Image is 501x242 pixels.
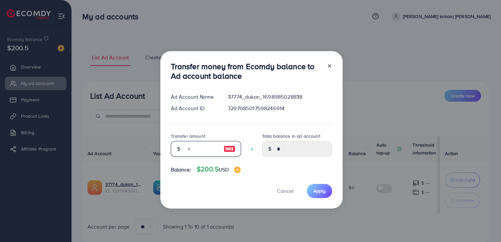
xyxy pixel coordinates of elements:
label: Transfer amount [171,133,205,139]
label: Total balance in ad account [262,133,320,139]
iframe: Chat [473,212,496,237]
div: Ad Account ID [166,105,223,112]
div: Ad Account Name [166,93,223,101]
div: 7297085017598246914 [223,105,337,112]
button: Cancel [269,184,302,198]
h3: Transfer money from Ecomdy balance to Ad account balance [171,62,322,81]
button: Apply [307,184,332,198]
span: Balance: [171,166,191,173]
span: USD [219,166,229,173]
img: image [234,167,241,173]
span: Apply [313,188,326,194]
div: 37774_dukan_1698985028838 [223,93,337,101]
img: image [224,145,235,153]
span: Cancel [277,187,293,194]
h4: $200.5 [197,165,241,173]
